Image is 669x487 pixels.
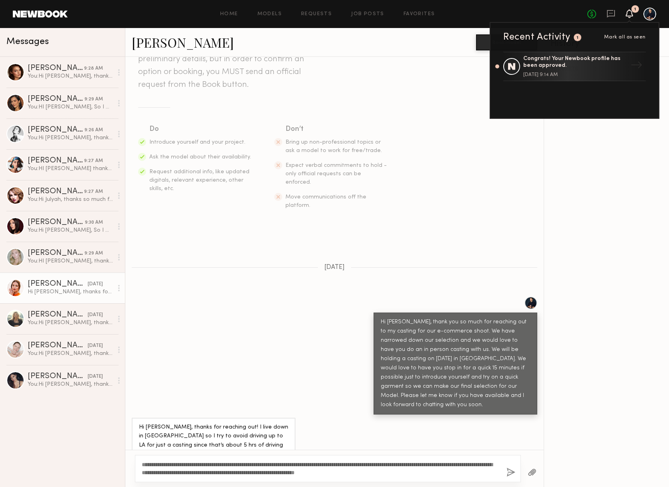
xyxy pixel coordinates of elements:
div: Recent Activity [503,32,571,42]
div: [DATE] [88,311,103,319]
div: [PERSON_NAME] [28,95,84,103]
div: Hi [PERSON_NAME], thank you so much for reaching out to my casting for our e-commerce shoot. We h... [381,318,530,410]
div: 1 [634,7,636,12]
div: Congrats! Your Newbook profile has been approved. [523,56,627,69]
div: [PERSON_NAME] [28,373,88,381]
div: You: HI [PERSON_NAME] thanks for getting back to me. So I will be doing the casting at the [GEOGR... [28,165,113,172]
span: Messages [6,37,49,46]
span: Request additional info, like updated digitals, relevant experience, other skills, etc. [149,169,249,191]
div: You: Hi [PERSON_NAME], thank you so much for reaching out to my casting for our e-commerce shoot.... [28,350,113,357]
a: Models [257,12,282,17]
div: [PERSON_NAME] [28,311,88,319]
div: 1 [577,36,579,40]
div: [PERSON_NAME] [28,249,84,257]
div: 9:26 AM [84,126,103,134]
div: Do [149,124,252,135]
a: [PERSON_NAME] [132,34,234,51]
span: Ask the model about their availability. [149,154,251,160]
span: [DATE] [324,264,345,271]
div: You: Hi [PERSON_NAME], thank you so much for reaching out to my casting for our e-commerce shoot.... [28,319,113,327]
a: Home [220,12,238,17]
div: [DATE] 9:14 AM [523,72,627,77]
div: You: HI [PERSON_NAME], So I will be doing the casting at the [GEOGRAPHIC_DATA] in [GEOGRAPHIC_DAT... [28,103,113,111]
div: You: Hi [PERSON_NAME], thank you for responding and that is good information to know. We're hopin... [28,72,113,80]
div: [PERSON_NAME] [28,126,84,134]
div: [DATE] [88,342,103,350]
span: Move communications off the platform. [285,194,366,208]
div: [PERSON_NAME] [28,188,84,196]
div: [DATE] [88,281,103,288]
div: [PERSON_NAME] [28,280,88,288]
div: [DATE] [88,373,103,381]
span: Bring up non-professional topics or ask a model to work for free/trade. [285,140,382,153]
span: Mark all as seen [604,35,646,40]
div: You: Hi [PERSON_NAME], So I will be doing the casting at the [GEOGRAPHIC_DATA] in [GEOGRAPHIC_DAT... [28,226,113,234]
div: You: Hi [PERSON_NAME], thanks for reaching out. So I will be doing the casting at the [GEOGRAPHIC... [28,134,113,142]
div: 9:28 AM [84,65,103,72]
a: Job Posts [351,12,384,17]
div: You: HI [PERSON_NAME], thanks for getting back to me. So I will be doing the casting at the [GEOG... [28,257,113,265]
div: 9:29 AM [84,250,103,257]
div: 9:29 AM [84,96,103,103]
div: [PERSON_NAME] [28,342,88,350]
div: You: Hi [PERSON_NAME], thank you so much for reaching out to my casting for our e-commerce shoot.... [28,381,113,388]
a: Favorites [404,12,435,17]
span: Introduce yourself and your project. [149,140,245,145]
span: Expect verbal commitments to hold - only official requests can be enforced. [285,163,387,185]
div: Hi [PERSON_NAME], thanks for reaching out! I live down in [GEOGRAPHIC_DATA] so I try to avoid dri... [28,288,113,296]
div: → [627,56,646,77]
a: Congrats! Your Newbook profile has been approved.[DATE] 9:14 AM→ [503,52,646,81]
div: [PERSON_NAME] [28,157,84,165]
a: Requests [301,12,332,17]
div: 9:30 AM [85,219,103,226]
div: 9:27 AM [84,157,103,165]
div: 9:27 AM [84,188,103,196]
button: Book model [476,34,537,50]
div: You: Hi Julyah, thanks so much for reaching out. So I will be doing the casting at the [GEOGRAPHI... [28,196,113,203]
a: Book model [476,38,537,45]
div: [PERSON_NAME] [28,218,85,226]
div: Don’t [285,124,388,135]
div: [PERSON_NAME] [28,64,84,72]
